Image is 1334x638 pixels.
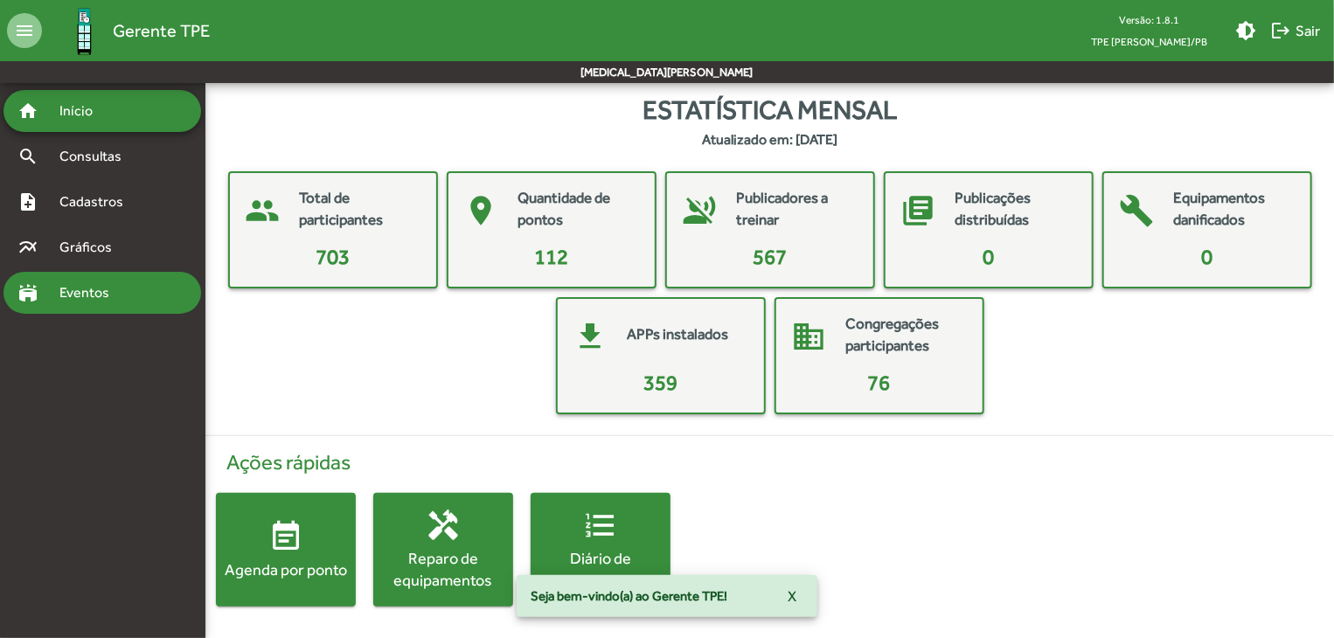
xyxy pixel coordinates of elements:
[737,187,856,232] mat-card-title: Publicadores a treinar
[216,558,356,580] div: Agenda por ponto
[49,101,118,121] span: Início
[643,371,677,394] span: 359
[268,519,303,554] mat-icon: event_note
[774,580,810,612] button: X
[1263,15,1327,46] button: Sair
[426,508,461,543] mat-icon: handyman
[628,323,729,346] mat-card-title: APPs instalados
[49,191,146,212] span: Cadastros
[216,450,1324,475] h4: Ações rápidas
[49,146,144,167] span: Consultas
[534,245,568,268] span: 112
[42,3,210,59] a: Gerente TPE
[17,146,38,167] mat-icon: search
[300,187,419,232] mat-card-title: Total de participantes
[1174,187,1293,232] mat-card-title: Equipamentos danificados
[49,237,135,258] span: Gráficos
[955,187,1074,232] mat-card-title: Publicações distribuídas
[17,237,38,258] mat-icon: multiline_chart
[531,587,727,605] span: Seja bem-vindo(a) ao Gerente TPE!
[373,547,513,591] div: Reparo de equipamentos
[216,493,356,607] button: Agenda por ponto
[237,184,289,237] mat-icon: people
[1270,15,1320,46] span: Sair
[846,313,965,357] mat-card-title: Congregações participantes
[531,493,670,607] button: Diário de publicações
[316,245,350,268] span: 703
[983,245,994,268] span: 0
[531,547,670,591] div: Diário de publicações
[56,3,113,59] img: Logo
[868,371,891,394] span: 76
[893,184,945,237] mat-icon: library_books
[1201,245,1212,268] span: 0
[49,282,133,303] span: Eventos
[643,90,897,129] span: Estatística mensal
[113,17,210,45] span: Gerente TPE
[17,191,38,212] mat-icon: note_add
[702,129,837,150] strong: Atualizado em: [DATE]
[1077,9,1221,31] div: Versão: 1.8.1
[753,245,787,268] span: 567
[674,184,726,237] mat-icon: voice_over_off
[7,13,42,48] mat-icon: menu
[1077,31,1221,52] span: TPE [PERSON_NAME]/PB
[1270,20,1291,41] mat-icon: logout
[17,101,38,121] mat-icon: home
[373,493,513,607] button: Reparo de equipamentos
[788,580,796,612] span: X
[783,310,836,363] mat-icon: domain
[518,187,637,232] mat-card-title: Quantidade de pontos
[565,310,617,363] mat-icon: get_app
[1235,20,1256,41] mat-icon: brightness_medium
[17,282,38,303] mat-icon: stadium
[1111,184,1164,237] mat-icon: build
[583,508,618,543] mat-icon: format_list_numbered
[455,184,508,237] mat-icon: place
